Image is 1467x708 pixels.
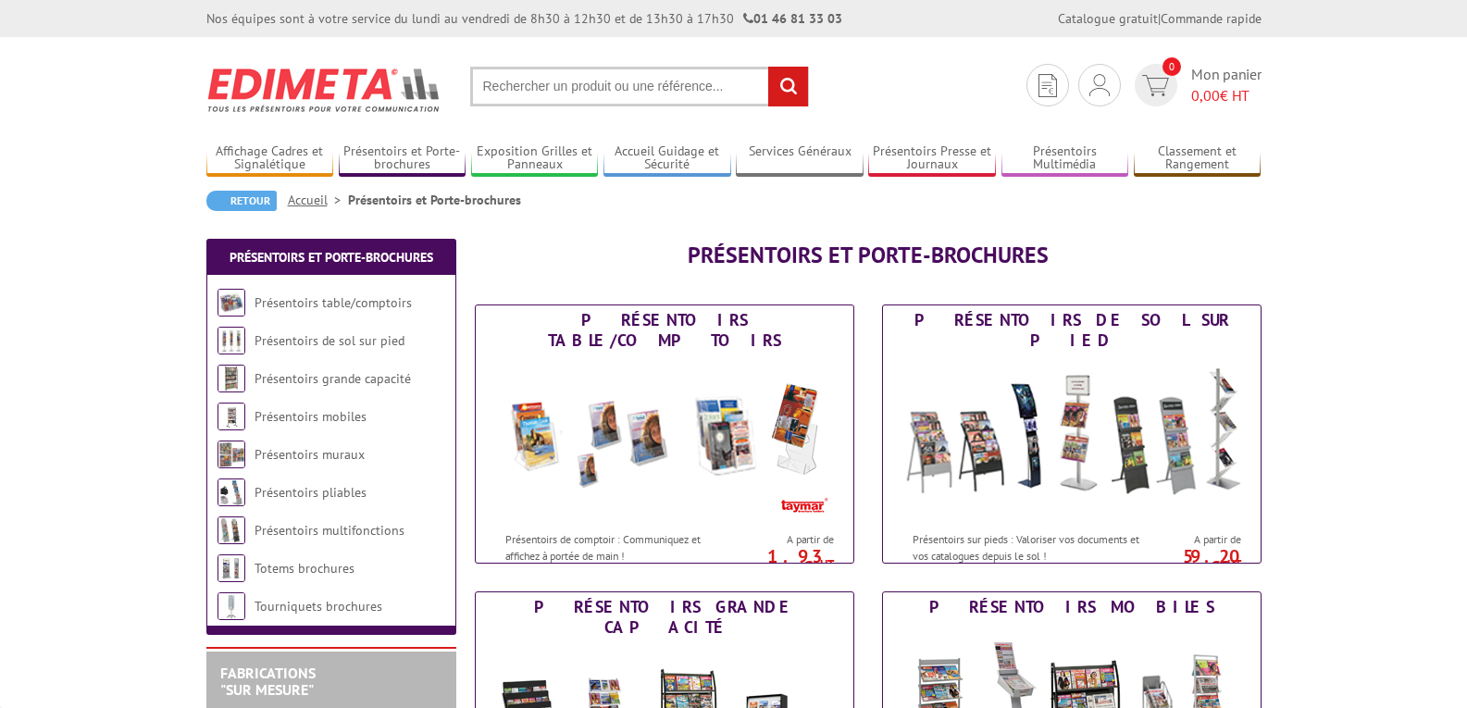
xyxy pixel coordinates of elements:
[206,143,334,174] a: Affichage Cadres et Signalétique
[888,310,1256,351] div: Présentoirs de sol sur pied
[339,143,466,174] a: Présentoirs et Porte-brochures
[740,532,834,547] span: A partir de
[1058,9,1262,28] div: |
[255,484,367,501] a: Présentoirs pliables
[218,592,245,620] img: Tourniquets brochures
[868,143,996,174] a: Présentoirs Presse et Journaux
[1147,532,1241,547] span: A partir de
[882,304,1262,564] a: Présentoirs de sol sur pied Présentoirs de sol sur pied Présentoirs sur pieds : Valoriser vos doc...
[913,531,1142,563] p: Présentoirs sur pieds : Valoriser vos documents et vos catalogues depuis le sol !
[220,664,316,699] a: FABRICATIONS"Sur Mesure"
[901,355,1243,522] img: Présentoirs de sol sur pied
[768,67,808,106] input: rechercher
[288,192,348,208] a: Accueil
[1038,74,1057,97] img: devis rapide
[348,191,521,209] li: Présentoirs et Porte-brochures
[743,10,842,27] strong: 01 46 81 33 03
[255,560,354,577] a: Totems brochures
[1162,57,1181,76] span: 0
[255,332,404,349] a: Présentoirs de sol sur pied
[888,597,1256,617] div: Présentoirs mobiles
[218,554,245,582] img: Totems brochures
[218,327,245,354] img: Présentoirs de sol sur pied
[1089,74,1110,96] img: devis rapide
[206,56,442,124] img: Edimeta
[493,355,836,522] img: Présentoirs table/comptoirs
[1130,64,1262,106] a: devis rapide 0 Mon panier 0,00€ HT
[480,310,849,351] div: Présentoirs table/comptoirs
[218,441,245,468] img: Présentoirs muraux
[1134,143,1262,174] a: Classement et Rangement
[218,365,245,392] img: Présentoirs grande capacité
[206,9,842,28] div: Nos équipes sont à votre service du lundi au vendredi de 8h30 à 12h30 et de 13h30 à 17h30
[1161,10,1262,27] a: Commande rapide
[820,556,834,572] sup: HT
[1227,556,1241,572] sup: HT
[255,522,404,539] a: Présentoirs multifonctions
[255,294,412,311] a: Présentoirs table/comptoirs
[505,531,735,563] p: Présentoirs de comptoir : Communiquez et affichez à portée de main !
[730,551,834,573] p: 1.93 €
[255,408,367,425] a: Présentoirs mobiles
[255,446,365,463] a: Présentoirs muraux
[218,478,245,506] img: Présentoirs pliables
[1138,551,1241,573] p: 59.20 €
[1191,86,1220,105] span: 0,00
[471,143,599,174] a: Exposition Grilles et Panneaux
[736,143,864,174] a: Services Généraux
[255,370,411,387] a: Présentoirs grande capacité
[230,249,433,266] a: Présentoirs et Porte-brochures
[218,289,245,317] img: Présentoirs table/comptoirs
[1191,64,1262,106] span: Mon panier
[1191,85,1262,106] span: € HT
[218,403,245,430] img: Présentoirs mobiles
[1001,143,1129,174] a: Présentoirs Multimédia
[603,143,731,174] a: Accueil Guidage et Sécurité
[255,598,382,615] a: Tourniquets brochures
[480,597,849,638] div: Présentoirs grande capacité
[470,67,809,106] input: Rechercher un produit ou une référence...
[1058,10,1158,27] a: Catalogue gratuit
[218,516,245,544] img: Présentoirs multifonctions
[475,304,854,564] a: Présentoirs table/comptoirs Présentoirs table/comptoirs Présentoirs de comptoir : Communiquez et ...
[206,191,277,211] a: Retour
[1142,75,1169,96] img: devis rapide
[475,243,1262,267] h1: Présentoirs et Porte-brochures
